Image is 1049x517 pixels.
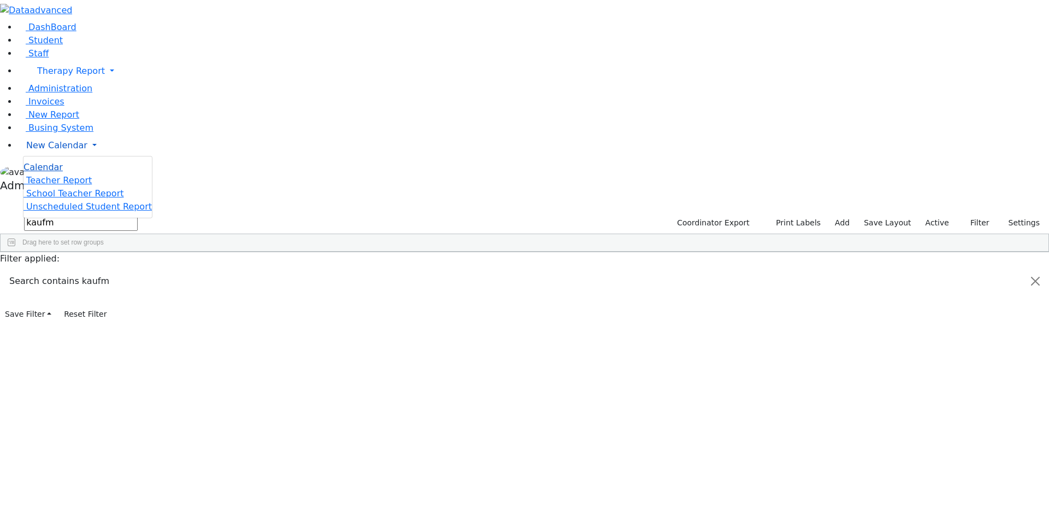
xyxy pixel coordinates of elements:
span: School Teacher Report [26,188,123,199]
button: Save Layout [859,214,916,231]
span: Calendar [23,162,63,172]
span: Drag here to set row groups [22,239,104,246]
a: Staff [17,48,49,59]
span: Unscheduled Student Report [26,201,152,212]
button: Close [1022,266,1048,297]
a: Teacher Report [23,175,92,185]
span: New Calendar [26,140,87,150]
span: Busing System [28,123,93,133]
a: Busing System [17,123,93,133]
span: New Report [28,109,79,120]
a: New Calendar [17,135,1049,156]
a: Student [17,35,63,45]
a: School Teacher Report [23,188,123,199]
a: Administration [17,83,92,94]
button: Filter [956,214,994,231]
button: Print Labels [763,214,826,231]
button: Coordinator Export [670,214,755,231]
a: Unscheduled Student Report [23,201,152,212]
a: New Report [17,109,79,120]
span: Therapy Report [37,66,105,76]
label: Active [921,214,954,231]
span: Student [28,35,63,45]
ul: Therapy Report [23,156,152,218]
span: Teacher Report [26,175,92,185]
span: Invoices [28,96,64,107]
span: DashBoard [28,22,76,32]
span: Staff [28,48,49,59]
a: DashBoard [17,22,76,32]
span: Administration [28,83,92,94]
button: Reset Filter [59,306,111,323]
a: Invoices [17,96,64,107]
a: Add [830,214,854,231]
a: Calendar [23,161,63,174]
a: Therapy Report [17,60,1049,82]
button: Settings [994,214,1045,231]
input: Search [24,214,138,231]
